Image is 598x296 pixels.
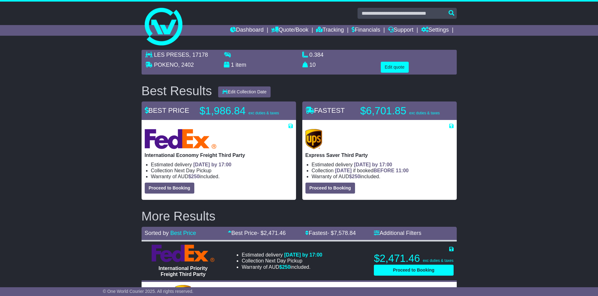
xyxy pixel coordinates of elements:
[257,230,286,236] span: - $
[191,174,200,179] span: 250
[349,174,360,179] span: $
[352,174,360,179] span: 250
[284,252,322,257] span: [DATE] by 17:00
[151,168,293,174] li: Collection
[374,230,421,236] a: Additional Filters
[310,52,324,58] span: 0.384
[159,266,207,277] span: International Priority Freight Third Party
[242,258,322,264] li: Collection
[145,230,169,236] span: Sorted by
[248,111,279,115] span: exc duties & taxes
[151,162,293,168] li: Estimated delivery
[178,62,194,68] span: , 2402
[409,111,439,115] span: exc duties & taxes
[312,174,454,179] li: Warranty of AUD included.
[152,245,214,262] img: FedEx Express: International Priority Freight Third Party
[264,230,286,236] span: 2,471.46
[188,174,200,179] span: $
[374,168,395,173] span: BEFORE
[316,25,344,36] a: Tracking
[335,168,352,173] span: [DATE]
[145,152,293,158] p: International Economy Freight Third Party
[335,168,408,173] span: if booked
[312,168,454,174] li: Collection
[230,25,264,36] a: Dashboard
[218,86,271,97] button: Edit Collection Date
[242,252,322,258] li: Estimated delivery
[305,152,454,158] p: Express Saver Third Party
[142,209,457,223] h2: More Results
[271,25,308,36] a: Quote/Book
[236,62,246,68] span: item
[170,230,196,236] a: Best Price
[174,168,211,173] span: Next Day Pickup
[193,162,232,167] span: [DATE] by 17:00
[334,230,356,236] span: 7,578.84
[381,62,409,73] button: Edit quote
[305,106,345,114] span: FASTEST
[138,84,215,98] div: Best Results
[282,264,290,270] span: 250
[279,264,291,270] span: $
[228,230,286,236] a: Best Price- $2,471.46
[327,230,356,236] span: - $
[145,106,189,114] span: BEST PRICE
[305,129,322,149] img: UPS (new): Express Saver Third Party
[151,174,293,179] li: Warranty of AUD included.
[265,258,302,263] span: Next Day Pickup
[231,62,234,68] span: 1
[374,252,453,265] p: $2,471.46
[423,258,453,263] span: exc duties & taxes
[154,52,189,58] span: LES PRESES
[396,168,409,173] span: 11:00
[354,162,392,167] span: [DATE] by 17:00
[145,183,194,194] button: Proceed to Booking
[388,25,413,36] a: Support
[421,25,449,36] a: Settings
[242,264,322,270] li: Warranty of AUD included.
[352,25,380,36] a: Financials
[189,52,208,58] span: , 17178
[310,62,316,68] span: 10
[305,183,355,194] button: Proceed to Booking
[145,129,217,149] img: FedEx Express: International Economy Freight Third Party
[154,62,178,68] span: POKENO
[103,289,194,294] span: © One World Courier 2025. All rights reserved.
[374,265,453,276] button: Proceed to Booking
[312,162,454,168] li: Estimated delivery
[360,105,440,117] p: $6,701.85
[305,230,356,236] a: Fastest- $7,578.84
[200,105,279,117] p: $1,986.84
